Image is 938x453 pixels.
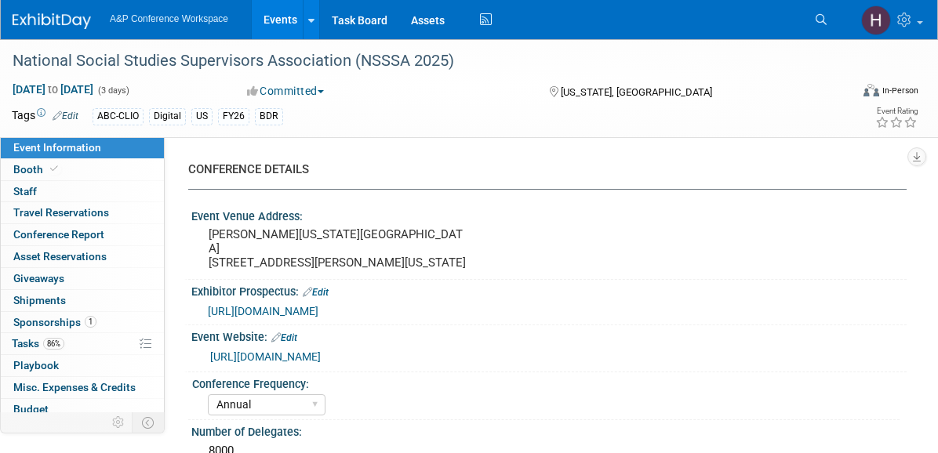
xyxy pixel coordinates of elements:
[882,85,918,96] div: In-Person
[561,86,712,98] span: [US_STATE], [GEOGRAPHIC_DATA]
[13,228,104,241] span: Conference Report
[133,412,165,433] td: Toggle Event Tabs
[96,85,129,96] span: (3 days)
[875,107,918,115] div: Event Rating
[1,268,164,289] a: Giveaways
[1,224,164,245] a: Conference Report
[1,290,164,311] a: Shipments
[13,381,136,393] span: Misc. Expenses & Credits
[209,227,472,270] pre: [PERSON_NAME][US_STATE][GEOGRAPHIC_DATA] [STREET_ADDRESS][PERSON_NAME][US_STATE]
[43,338,64,350] span: 86%
[863,84,879,96] img: Format-Inperson.png
[208,305,318,317] a: [URL][DOMAIN_NAME]
[13,316,96,328] span: Sponsorships
[303,287,329,298] a: Edit
[13,272,64,284] span: Giveaways
[1,355,164,376] a: Playbook
[1,181,164,202] a: Staff
[191,280,907,300] div: Exhibitor Prospectus:
[191,205,907,224] div: Event Venue Address:
[777,82,918,105] div: Event Format
[218,108,249,125] div: FY26
[1,399,164,420] a: Budget
[210,350,321,363] a: [URL][DOMAIN_NAME]
[188,161,895,178] div: CONFERENCE DETAILS
[255,108,283,125] div: BDR
[53,111,78,121] a: Edit
[13,294,66,306] span: Shipments
[271,332,297,343] a: Edit
[192,372,900,392] div: Conference Frequency:
[149,108,186,125] div: Digital
[242,83,330,99] button: Committed
[13,13,91,29] img: ExhibitDay
[191,420,907,440] div: Number of Delegates:
[12,82,94,96] span: [DATE] [DATE]
[13,163,61,176] span: Booth
[191,325,907,346] div: Event Website:
[13,403,49,415] span: Budget
[1,137,164,158] a: Event Information
[1,246,164,267] a: Asset Reservations
[191,108,213,125] div: US
[1,312,164,333] a: Sponsorships1
[45,83,60,96] span: to
[12,107,78,125] td: Tags
[93,108,144,125] div: ABC-CLIO
[85,316,96,328] span: 1
[1,159,164,180] a: Booth
[13,206,109,219] span: Travel Reservations
[50,165,58,173] i: Booth reservation complete
[861,5,891,35] img: Hannah Siegel
[12,337,64,350] span: Tasks
[7,47,830,75] div: National Social Studies Supervisors Association (NSSSA 2025)
[13,141,101,154] span: Event Information
[1,377,164,398] a: Misc. Expenses & Credits
[110,13,228,24] span: A&P Conference Workspace
[13,250,107,263] span: Asset Reservations
[1,202,164,223] a: Travel Reservations
[13,359,59,371] span: Playbook
[1,333,164,354] a: Tasks86%
[105,412,133,433] td: Personalize Event Tab Strip
[13,185,37,198] span: Staff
